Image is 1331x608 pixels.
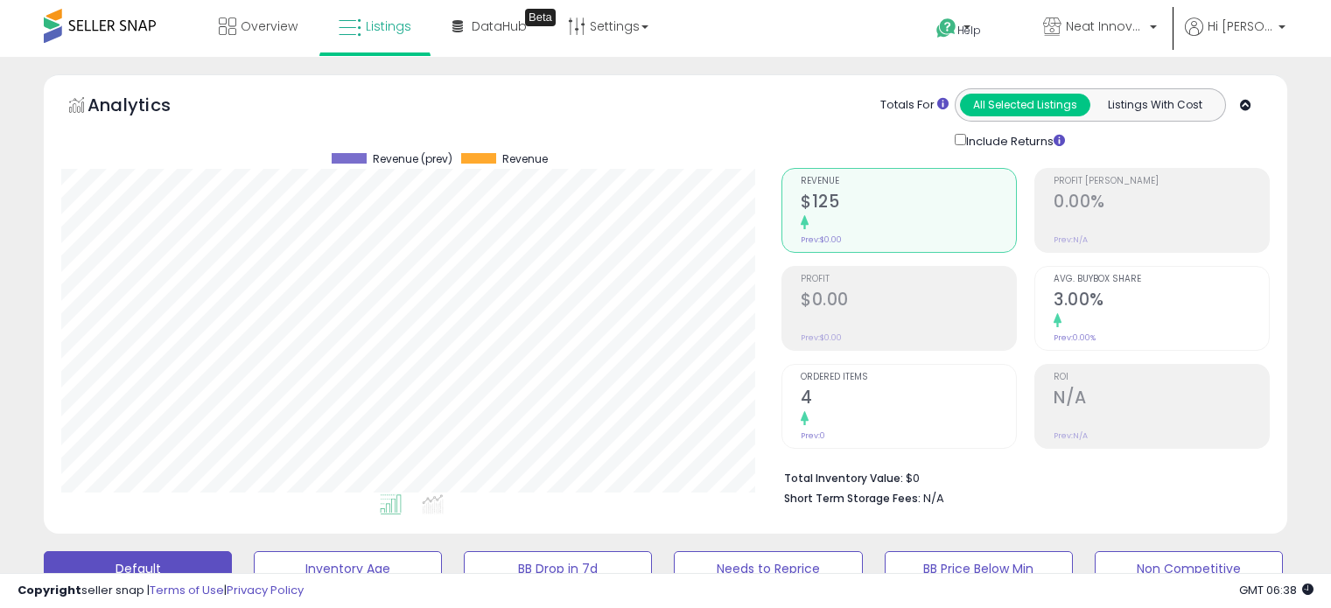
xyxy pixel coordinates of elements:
span: Overview [241,17,298,35]
button: Default [44,551,232,586]
span: Listings [366,17,411,35]
span: Ordered Items [801,373,1016,382]
small: Prev: $0.00 [801,234,842,245]
span: DataHub [472,17,527,35]
span: Revenue [502,153,548,165]
h2: $125 [801,192,1016,215]
a: Help [922,4,1015,57]
a: Privacy Policy [227,582,304,598]
button: Inventory Age [254,551,442,586]
span: Profit [PERSON_NAME] [1054,177,1269,186]
div: Totals For [880,97,949,114]
span: Revenue (prev) [373,153,452,165]
span: Hi [PERSON_NAME] [1208,17,1273,35]
b: Total Inventory Value: [784,471,903,486]
span: Avg. Buybox Share [1054,275,1269,284]
b: Short Term Storage Fees: [784,491,921,506]
span: Profit [801,275,1016,284]
span: N/A [923,490,944,507]
h2: N/A [1054,388,1269,411]
a: Terms of Use [150,582,224,598]
div: seller snap | | [18,583,304,599]
span: ROI [1054,373,1269,382]
h2: 4 [801,388,1016,411]
small: Prev: N/A [1054,430,1088,441]
h2: 0.00% [1054,192,1269,215]
button: BB Drop in 7d [464,551,652,586]
button: All Selected Listings [960,94,1090,116]
h5: Analytics [88,93,205,122]
small: Prev: $0.00 [801,332,842,343]
button: Listings With Cost [1089,94,1220,116]
li: $0 [784,466,1257,487]
small: Prev: 0.00% [1054,332,1096,343]
h2: $0.00 [801,290,1016,313]
span: Help [957,23,981,38]
small: Prev: 0 [801,430,825,441]
i: Get Help [935,17,957,39]
div: Tooltip anchor [525,9,556,26]
small: Prev: N/A [1054,234,1088,245]
strong: Copyright [18,582,81,598]
span: Neat Innovations [1066,17,1145,35]
button: BB Price Below Min [885,551,1073,586]
a: Hi [PERSON_NAME] [1185,17,1285,57]
h2: 3.00% [1054,290,1269,313]
button: Non Competitive [1095,551,1283,586]
span: 2025-09-18 06:38 GMT [1239,582,1313,598]
button: Needs to Reprice [674,551,862,586]
span: Revenue [801,177,1016,186]
div: Include Returns [942,130,1086,150]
